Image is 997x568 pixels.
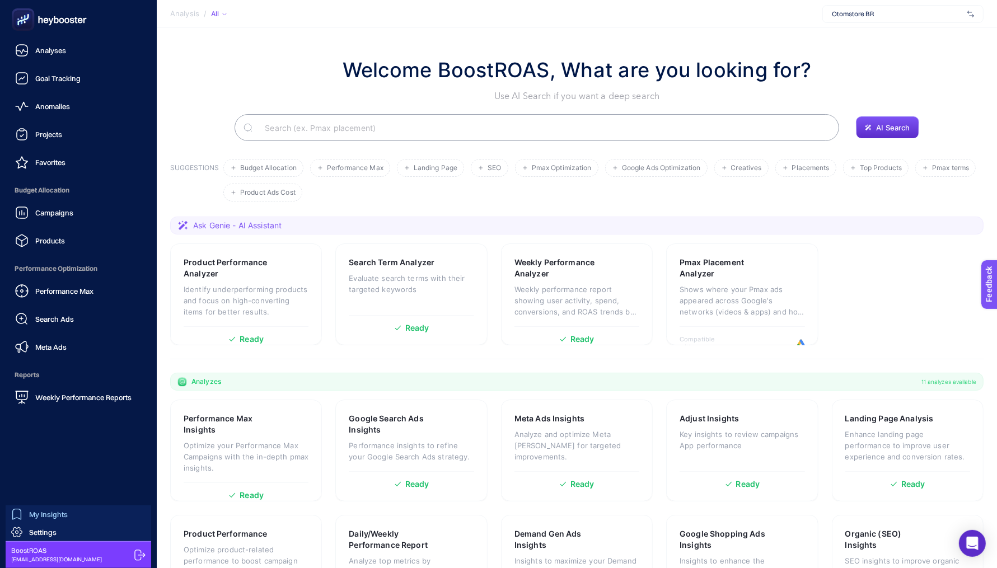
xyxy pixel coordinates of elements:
a: Performance Max [9,280,148,302]
a: Settings [6,523,151,541]
span: Pmax terms [932,164,969,172]
a: Pmax Placement AnalyzerShows where your Pmax ads appeared across Google's networks (videos & apps... [666,243,818,345]
span: SEO [488,164,501,172]
span: Ready [240,491,264,499]
span: Ready [405,480,429,488]
span: Projects [35,130,62,139]
span: Budget Allocation [9,179,148,201]
span: Feedback [7,3,43,12]
a: Favorites [9,151,148,173]
span: BoostROAS [11,546,102,555]
p: Identify underperforming products and focus on high-converting items for better results. [184,284,308,317]
span: Compatible with: [680,335,730,351]
p: Use AI Search if you want a deep search [343,90,812,103]
span: Ready [405,324,429,332]
a: Performance Max InsightsOptimize your Performance Max Campaigns with the in-depth pmax insights.R... [170,400,322,501]
span: Performance Optimization [9,257,148,280]
span: Ask Genie - AI Assistant [193,220,282,231]
span: Ready [570,480,595,488]
p: Evaluate search terms with their targeted keywords [349,273,474,295]
h3: Product Performance Analyzer [184,257,275,279]
h3: Daily/Weekly Performance Report [349,528,441,551]
span: Search Ads [35,314,74,323]
a: Search Ads [9,308,148,330]
span: Google Ads Optimization [622,164,701,172]
p: Key insights to review campaigns App performance [680,429,804,451]
a: Weekly Performance Reports [9,386,148,409]
span: Landing Page [414,164,457,172]
a: My Insights [6,505,151,523]
a: Anomalies [9,95,148,118]
p: Weekly performance report showing user activity, spend, conversions, and ROAS trends by week. [514,284,639,317]
span: Ready [901,480,925,488]
a: Meta Ads InsightsAnalyze and optimize Meta [PERSON_NAME] for targeted improvements.Ready [501,400,653,501]
a: Adjust InsightsKey insights to review campaigns App performanceReady [666,400,818,501]
span: Budget Allocation [240,164,297,172]
span: Ready [240,335,264,343]
span: Product Ads Cost [240,189,296,197]
span: Ready [570,335,595,343]
span: Favorites [35,158,65,167]
a: Landing Page AnalysisEnhance landing page performance to improve user experience and conversion r... [832,400,984,501]
span: [EMAIL_ADDRESS][DOMAIN_NAME] [11,555,102,564]
a: Search Term AnalyzerEvaluate search terms with their targeted keywordsReady [335,243,487,345]
span: Placements [792,164,830,172]
span: 11 analyzes available [921,377,976,386]
div: All [211,10,227,18]
p: Analyze and optimize Meta [PERSON_NAME] for targeted improvements. [514,429,639,462]
a: Products [9,229,148,252]
h3: Weekly Performance Analyzer [514,257,606,279]
a: Goal Tracking [9,67,148,90]
h3: Product Performance [184,528,268,539]
span: Performance Max [35,287,93,295]
a: Weekly Performance AnalyzerWeekly performance report showing user activity, spend, conversions, a... [501,243,653,345]
span: Settings [29,528,57,537]
h3: Organic (SEO) Insights [845,528,935,551]
a: Product Performance AnalyzerIdentify underperforming products and focus on high-converting items ... [170,243,322,345]
a: Analyses [9,39,148,62]
h3: Adjust Insights [680,413,739,424]
h3: Demand Gen Ads Insights [514,528,605,551]
h3: Meta Ads Insights [514,413,584,424]
h3: SUGGESTIONS [170,163,219,201]
input: Search [256,112,830,143]
h3: Search Term Analyzer [349,257,434,268]
a: Meta Ads [9,336,148,358]
span: Analyses [35,46,66,55]
span: Anomalies [35,102,70,111]
span: Analysis [170,10,199,18]
p: Performance insights to refine your Google Search Ads strategy. [349,440,474,462]
a: Campaigns [9,201,148,224]
span: Analyzes [191,377,221,386]
span: Goal Tracking [35,74,81,83]
span: Pmax Optimization [532,164,592,172]
span: Top Products [860,164,902,172]
span: Reports [9,364,148,386]
span: AI Search [876,123,910,132]
span: Weekly Performance Reports [35,393,132,402]
p: Enhance landing page performance to improve user experience and conversion rates. [845,429,970,462]
h3: Google Shopping Ads Insights [680,528,771,551]
span: Meta Ads [35,342,67,351]
p: Optimize your Performance Max Campaigns with the in-depth pmax insights. [184,440,308,473]
span: Products [35,236,65,245]
h1: Welcome BoostROAS, What are you looking for? [343,55,812,85]
h3: Pmax Placement Analyzer [680,257,770,279]
button: AI Search [856,116,919,139]
span: / [204,9,207,18]
p: Shows where your Pmax ads appeared across Google's networks (videos & apps) and how each placemen... [680,284,804,317]
img: svg%3e [967,8,974,20]
span: Creatives [731,164,762,172]
span: Campaigns [35,208,73,217]
span: Performance Max [327,164,383,172]
a: Projects [9,123,148,145]
span: Ready [736,480,760,488]
h3: Performance Max Insights [184,413,274,435]
span: Otomstore BR [832,10,963,18]
h3: Google Search Ads Insights [349,413,439,435]
span: My Insights [29,510,68,519]
a: Google Search Ads InsightsPerformance insights to refine your Google Search Ads strategy.Ready [335,400,487,501]
div: Open Intercom Messenger [959,530,986,557]
h3: Landing Page Analysis [845,413,934,424]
